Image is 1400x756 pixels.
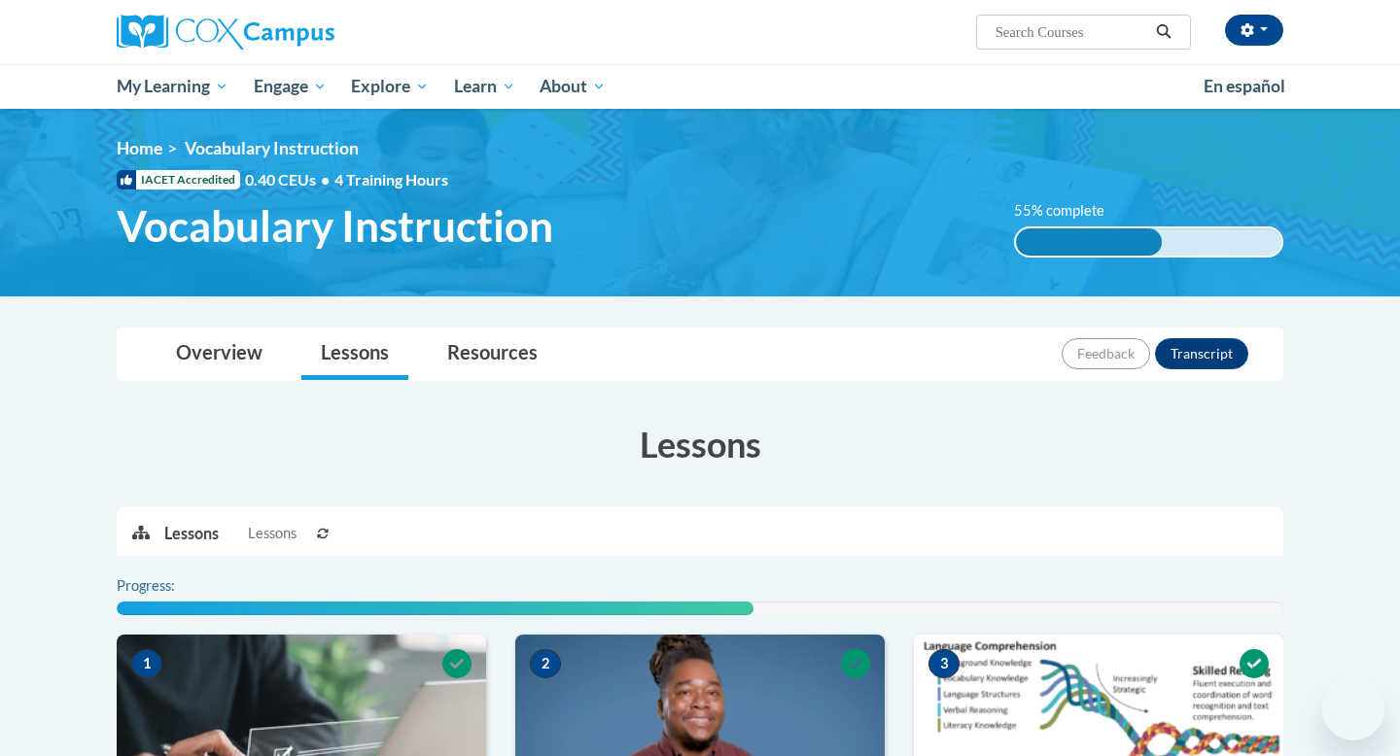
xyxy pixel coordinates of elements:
span: Learn [454,75,515,98]
a: Overview [157,328,282,380]
a: Lessons [301,328,408,380]
button: Transcript [1155,338,1248,369]
div: 55% complete [1016,228,1162,256]
button: Search [1149,20,1178,44]
a: Cox Campus [117,15,486,50]
span: • [321,170,330,189]
a: En español [1191,66,1298,107]
a: Learn [441,64,528,109]
a: Home [117,138,162,158]
span: 1 [131,649,162,678]
a: About [528,64,619,109]
span: IACET Accredited [117,170,240,189]
button: Account Settings [1225,15,1283,46]
a: My Learning [104,64,241,109]
label: 55% complete [1014,200,1126,222]
img: Cox Campus [117,15,334,50]
h3: Lessons [117,420,1283,468]
span: En español [1204,76,1285,96]
a: Engage [241,64,339,109]
span: Vocabulary Instruction [117,200,553,252]
a: Resources [428,328,557,380]
span: 0.40 CEUs [245,169,334,190]
p: Lessons [164,523,219,544]
a: Explore [338,64,441,109]
input: Search Courses [994,20,1149,44]
span: Engage [254,75,327,98]
div: Main menu [87,64,1312,109]
span: 3 [928,649,960,678]
span: 4 Training Hours [334,170,448,189]
button: Feedback [1062,338,1150,369]
span: Explore [351,75,429,98]
span: 2 [530,649,561,678]
span: Vocabulary Instruction [185,138,359,158]
span: My Learning [117,75,228,98]
label: Progress: [117,575,228,597]
span: About [540,75,606,98]
span: Lessons [248,523,297,544]
iframe: Button to launch messaging window [1322,678,1384,740]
